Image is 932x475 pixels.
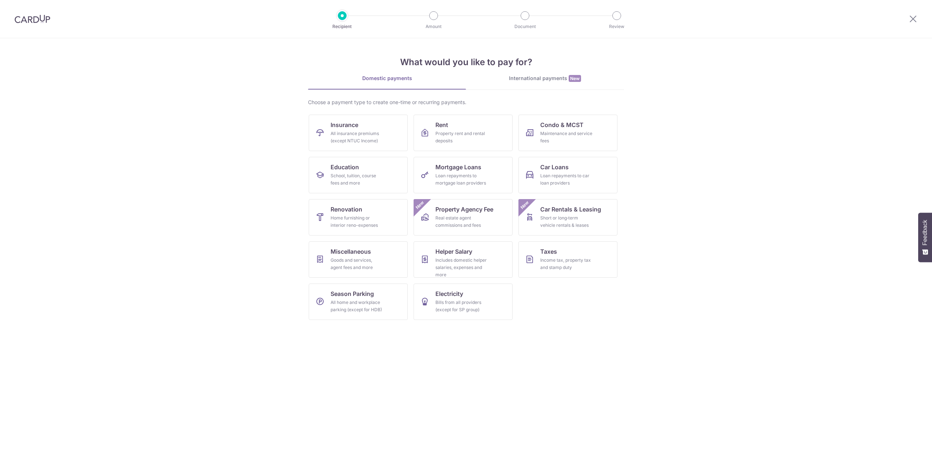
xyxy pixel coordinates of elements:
div: Real estate agent commissions and fees [435,214,488,229]
a: InsuranceAll insurance premiums (except NTUC Income) [309,115,408,151]
div: Choose a payment type to create one-time or recurring payments. [308,99,624,106]
a: MiscellaneousGoods and services, agent fees and more [309,241,408,278]
div: Loan repayments to mortgage loan providers [435,172,488,187]
a: Car Rentals & LeasingShort or long‑term vehicle rentals & leasesNew [518,199,617,235]
div: Goods and services, agent fees and more [331,257,383,271]
a: Season ParkingAll home and workplace parking (except for HDB) [309,284,408,320]
span: Renovation [331,205,362,214]
span: Mortgage Loans [435,163,481,171]
span: Insurance [331,120,358,129]
div: Property rent and rental deposits [435,130,488,145]
p: Recipient [315,23,369,30]
div: Loan repayments to car loan providers [540,172,593,187]
span: Car Rentals & Leasing [540,205,601,214]
img: CardUp [15,15,50,23]
a: Mortgage LoansLoan repayments to mortgage loan providers [414,157,513,193]
span: New [519,199,531,211]
a: Condo & MCSTMaintenance and service fees [518,115,617,151]
span: Property Agency Fee [435,205,493,214]
div: All insurance premiums (except NTUC Income) [331,130,383,145]
div: Includes domestic helper salaries, expenses and more [435,257,488,278]
span: Feedback [922,220,928,245]
a: Helper SalaryIncludes domestic helper salaries, expenses and more [414,241,513,278]
a: RentProperty rent and rental deposits [414,115,513,151]
div: International payments [466,75,624,82]
div: Home furnishing or interior reno-expenses [331,214,383,229]
span: Rent [435,120,448,129]
div: Short or long‑term vehicle rentals & leases [540,214,593,229]
span: Miscellaneous [331,247,371,256]
p: Document [498,23,552,30]
span: Car Loans [540,163,569,171]
p: Review [590,23,644,30]
span: Education [331,163,359,171]
a: RenovationHome furnishing or interior reno-expenses [309,199,408,235]
div: Domestic payments [308,75,466,82]
button: Feedback - Show survey [918,213,932,262]
a: TaxesIncome tax, property tax and stamp duty [518,241,617,278]
a: EducationSchool, tuition, course fees and more [309,157,408,193]
div: School, tuition, course fees and more [331,172,383,187]
h4: What would you like to pay for? [308,56,624,69]
a: ElectricityBills from all providers (except for SP group) [414,284,513,320]
div: Bills from all providers (except for SP group) [435,299,488,313]
span: Helper Salary [435,247,472,256]
span: Taxes [540,247,557,256]
span: Season Parking [331,289,374,298]
span: Electricity [435,289,463,298]
div: Maintenance and service fees [540,130,593,145]
a: Car LoansLoan repayments to car loan providers [518,157,617,193]
div: All home and workplace parking (except for HDB) [331,299,383,313]
div: Income tax, property tax and stamp duty [540,257,593,271]
a: Property Agency FeeReal estate agent commissions and feesNew [414,199,513,235]
span: New [414,199,426,211]
span: New [569,75,581,82]
p: Amount [407,23,461,30]
iframe: Opens a widget where you can find more information [885,453,925,471]
span: Condo & MCST [540,120,584,129]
